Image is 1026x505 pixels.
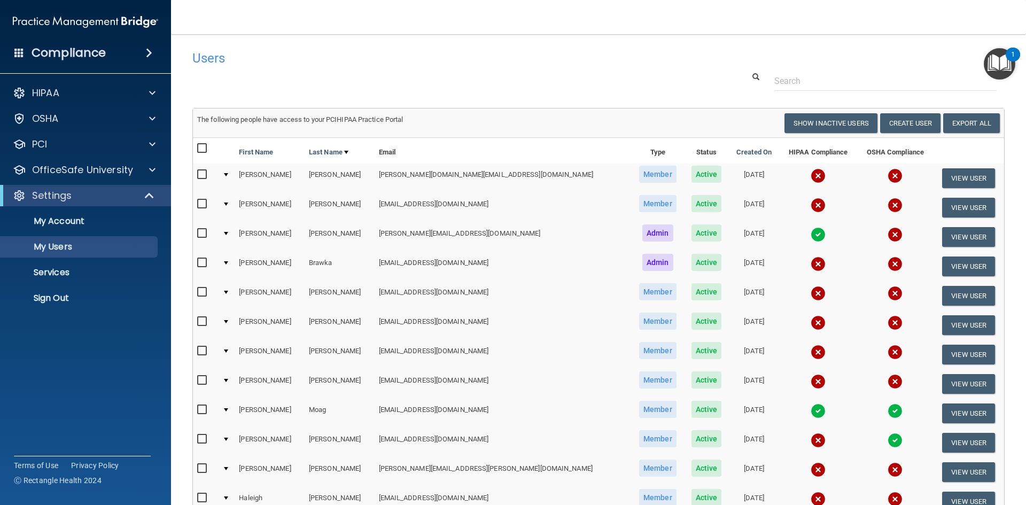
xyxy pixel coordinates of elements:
[942,168,995,188] button: View User
[235,457,305,487] td: [PERSON_NAME]
[942,257,995,276] button: View User
[375,340,632,369] td: [EMAIL_ADDRESS][DOMAIN_NAME]
[779,138,857,164] th: HIPAA Compliance
[375,193,632,222] td: [EMAIL_ADDRESS][DOMAIN_NAME]
[691,371,722,389] span: Active
[639,283,677,300] span: Member
[375,252,632,281] td: [EMAIL_ADDRESS][DOMAIN_NAME]
[973,431,1013,472] iframe: Drift Widget Chat Controller
[305,369,375,399] td: [PERSON_NAME]
[375,138,632,164] th: Email
[239,146,273,159] a: First Name
[736,146,772,159] a: Created On
[642,224,673,242] span: Admin
[888,345,903,360] img: cross.ca9f0e7f.svg
[639,401,677,418] span: Member
[729,193,779,222] td: [DATE]
[729,428,779,457] td: [DATE]
[32,189,72,202] p: Settings
[942,315,995,335] button: View User
[691,342,722,359] span: Active
[235,340,305,369] td: [PERSON_NAME]
[7,242,153,252] p: My Users
[811,403,826,418] img: tick.e7d51cea.svg
[305,310,375,340] td: [PERSON_NAME]
[305,193,375,222] td: [PERSON_NAME]
[774,71,997,91] input: Search
[811,286,826,301] img: cross.ca9f0e7f.svg
[729,457,779,487] td: [DATE]
[942,345,995,364] button: View User
[235,193,305,222] td: [PERSON_NAME]
[32,138,47,151] p: PCI
[729,340,779,369] td: [DATE]
[811,433,826,448] img: cross.ca9f0e7f.svg
[13,112,156,125] a: OSHA
[639,195,677,212] span: Member
[811,345,826,360] img: cross.ca9f0e7f.svg
[942,286,995,306] button: View User
[632,138,685,164] th: Type
[811,462,826,477] img: cross.ca9f0e7f.svg
[729,369,779,399] td: [DATE]
[305,428,375,457] td: [PERSON_NAME]
[71,460,119,471] a: Privacy Policy
[729,310,779,340] td: [DATE]
[375,369,632,399] td: [EMAIL_ADDRESS][DOMAIN_NAME]
[857,138,933,164] th: OSHA Compliance
[729,252,779,281] td: [DATE]
[13,189,155,202] a: Settings
[14,460,58,471] a: Terms of Use
[375,399,632,428] td: [EMAIL_ADDRESS][DOMAIN_NAME]
[192,51,659,65] h4: Users
[691,283,722,300] span: Active
[375,310,632,340] td: [EMAIL_ADDRESS][DOMAIN_NAME]
[197,115,403,123] span: The following people have access to your PCIHIPAA Practice Portal
[305,222,375,252] td: [PERSON_NAME]
[811,257,826,271] img: cross.ca9f0e7f.svg
[305,340,375,369] td: [PERSON_NAME]
[7,293,153,304] p: Sign Out
[639,342,677,359] span: Member
[235,369,305,399] td: [PERSON_NAME]
[942,198,995,217] button: View User
[639,371,677,389] span: Member
[7,216,153,227] p: My Account
[375,281,632,310] td: [EMAIL_ADDRESS][DOMAIN_NAME]
[888,433,903,448] img: tick.e7d51cea.svg
[305,457,375,487] td: [PERSON_NAME]
[691,460,722,477] span: Active
[888,168,903,183] img: cross.ca9f0e7f.svg
[691,401,722,418] span: Active
[729,222,779,252] td: [DATE]
[642,254,673,271] span: Admin
[375,164,632,193] td: [PERSON_NAME][DOMAIN_NAME][EMAIL_ADDRESS][DOMAIN_NAME]
[14,475,102,486] span: Ⓒ Rectangle Health 2024
[235,281,305,310] td: [PERSON_NAME]
[639,166,677,183] span: Member
[309,146,348,159] a: Last Name
[639,460,677,477] span: Member
[305,164,375,193] td: [PERSON_NAME]
[880,113,941,133] button: Create User
[691,195,722,212] span: Active
[729,281,779,310] td: [DATE]
[305,252,375,281] td: Brawka
[888,315,903,330] img: cross.ca9f0e7f.svg
[888,198,903,213] img: cross.ca9f0e7f.svg
[375,222,632,252] td: [PERSON_NAME][EMAIL_ADDRESS][DOMAIN_NAME]
[684,138,729,164] th: Status
[32,45,106,60] h4: Compliance
[13,87,156,99] a: HIPAA
[32,87,59,99] p: HIPAA
[811,168,826,183] img: cross.ca9f0e7f.svg
[375,428,632,457] td: [EMAIL_ADDRESS][DOMAIN_NAME]
[811,198,826,213] img: cross.ca9f0e7f.svg
[639,313,677,330] span: Member
[235,310,305,340] td: [PERSON_NAME]
[943,113,1000,133] a: Export All
[691,166,722,183] span: Active
[942,227,995,247] button: View User
[888,286,903,301] img: cross.ca9f0e7f.svg
[984,48,1015,80] button: Open Resource Center, 1 new notification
